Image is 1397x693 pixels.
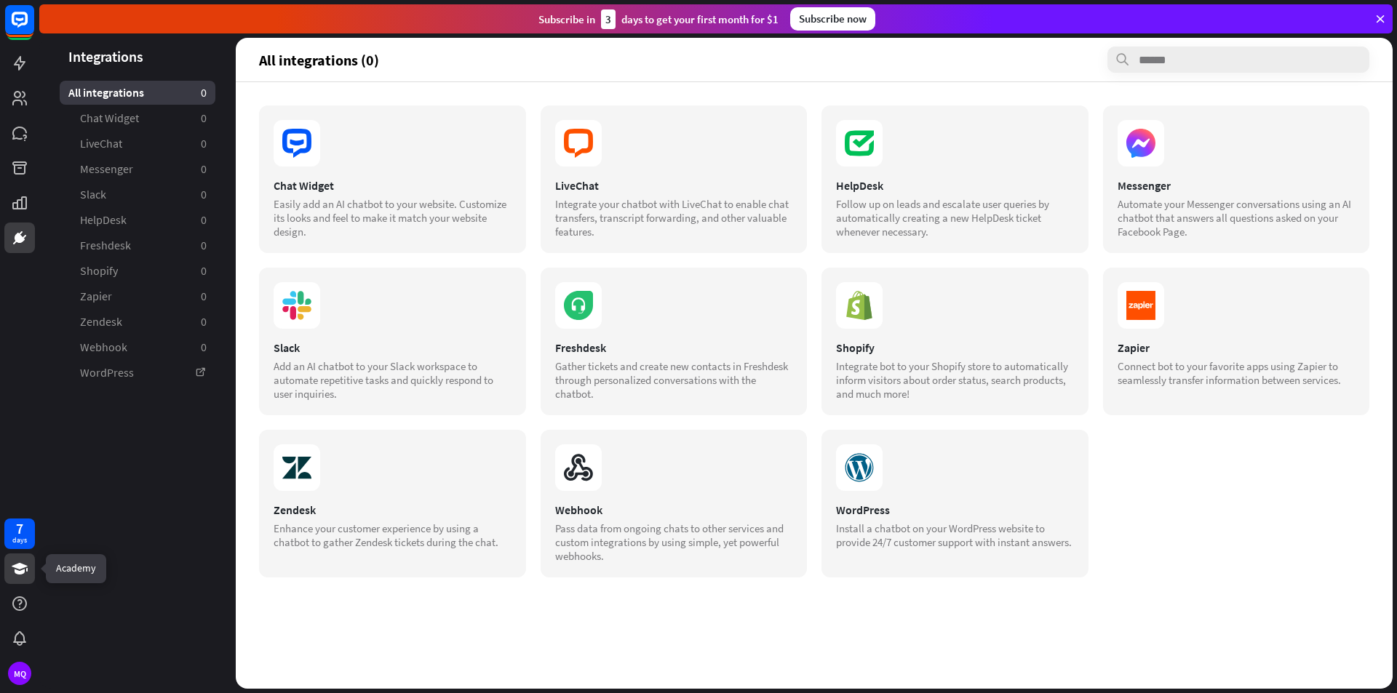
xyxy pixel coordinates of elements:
[836,359,1074,401] div: Integrate bot to your Shopify store to automatically inform visitors about order status, search p...
[12,535,27,545] div: days
[60,183,215,207] a: Slack 0
[1118,178,1356,193] div: Messenger
[60,233,215,257] a: Freshdesk 0
[60,208,215,232] a: HelpDesk 0
[201,161,207,177] aside: 0
[80,263,118,279] span: Shopify
[274,521,512,549] div: Enhance your customer experience by using a chatbot to gather Zendesk tickets during the chat.
[1118,359,1356,387] div: Connect bot to your favorite apps using Zapier to seamlessly transfer information between services.
[60,310,215,334] a: Zendesk 0
[60,106,215,130] a: Chat Widget 0
[60,157,215,181] a: Messenger 0
[555,521,793,563] div: Pass data from ongoing chats to other services and custom integrations by using simple, yet power...
[39,47,236,66] header: Integrations
[201,340,207,355] aside: 0
[201,238,207,253] aside: 0
[201,187,207,202] aside: 0
[201,85,207,100] aside: 0
[836,340,1074,355] div: Shopify
[790,7,875,31] div: Subscribe now
[1118,197,1356,239] div: Automate your Messenger conversations using an AI chatbot that answers all questions asked on you...
[60,284,215,308] a: Zapier 0
[274,359,512,401] div: Add an AI chatbot to your Slack workspace to automate repetitive tasks and quickly respond to use...
[201,136,207,151] aside: 0
[80,314,122,329] span: Zendesk
[8,662,31,685] div: MQ
[80,111,139,126] span: Chat Widget
[259,47,1369,73] section: All integrations (0)
[555,178,793,193] div: LiveChat
[555,359,793,401] div: Gather tickets and create new contacts in Freshdesk through personalized conversations with the c...
[538,9,779,29] div: Subscribe in days to get your first month for $1
[274,197,512,239] div: Easily add an AI chatbot to your website. Customize its looks and feel to make it match your webs...
[201,263,207,279] aside: 0
[1118,340,1356,355] div: Zapier
[836,502,1074,517] div: WordPress
[4,518,35,549] a: 7 days
[274,502,512,517] div: Zendesk
[80,212,127,228] span: HelpDesk
[80,289,112,304] span: Zapier
[555,502,793,517] div: Webhook
[201,289,207,304] aside: 0
[16,522,23,535] div: 7
[201,111,207,126] aside: 0
[601,9,616,29] div: 3
[60,259,215,283] a: Shopify 0
[60,132,215,156] a: LiveChat 0
[201,314,207,329] aside: 0
[80,161,133,177] span: Messenger
[60,335,215,359] a: Webhook 0
[274,178,512,193] div: Chat Widget
[80,136,122,151] span: LiveChat
[80,187,106,202] span: Slack
[836,178,1074,193] div: HelpDesk
[274,340,512,355] div: Slack
[201,212,207,228] aside: 0
[836,197,1074,239] div: Follow up on leads and escalate user queries by automatically creating a new HelpDesk ticket when...
[555,340,793,355] div: Freshdesk
[836,521,1074,549] div: Install a chatbot on your WordPress website to provide 24/7 customer support with instant answers.
[60,361,215,385] a: WordPress
[80,340,127,355] span: Webhook
[12,6,55,49] button: Open LiveChat chat widget
[80,238,131,253] span: Freshdesk
[68,85,144,100] span: All integrations
[555,197,793,239] div: Integrate your chatbot with LiveChat to enable chat transfers, transcript forwarding, and other v...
